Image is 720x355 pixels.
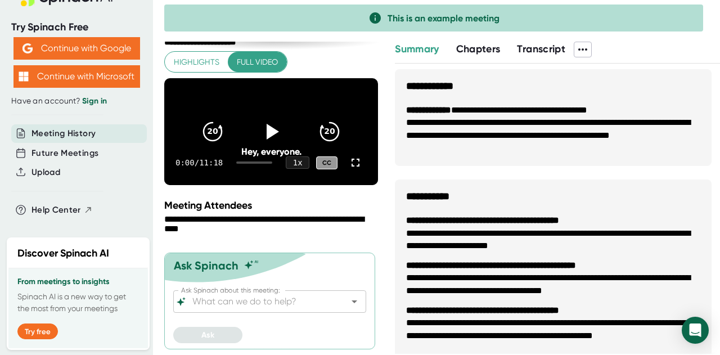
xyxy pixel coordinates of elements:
button: Highlights [165,52,228,73]
span: Summary [395,43,439,55]
div: Try Spinach Free [11,21,142,34]
a: Sign in [82,96,107,106]
span: Help Center [31,204,81,217]
span: Ask [201,330,214,340]
span: Transcript [517,43,565,55]
div: Hey, everyone. [186,146,357,157]
img: Aehbyd4JwY73AAAAAElFTkSuQmCC [22,43,33,53]
input: What can we do to help? [190,294,330,309]
div: Have an account? [11,96,142,106]
div: Meeting Attendees [164,199,381,212]
button: Transcript [517,42,565,57]
div: Open Intercom Messenger [682,317,709,344]
button: Continue with Microsoft [13,65,140,88]
span: This is an example meeting [388,13,499,24]
h2: Discover Spinach AI [17,246,109,261]
div: Ask Spinach [174,259,238,272]
button: Summary [395,42,439,57]
button: Help Center [31,204,93,217]
div: 1 x [286,156,309,169]
div: CC [316,156,337,169]
button: Future Meetings [31,147,98,160]
button: Ask [173,327,242,343]
p: Spinach AI is a new way to get the most from your meetings [17,291,139,314]
button: Chapters [456,42,501,57]
div: 0:00 / 11:18 [175,158,223,167]
button: Continue with Google [13,37,140,60]
button: Try free [17,323,58,339]
button: Full video [228,52,287,73]
button: Meeting History [31,127,96,140]
button: Open [346,294,362,309]
button: Upload [31,166,60,179]
span: Highlights [174,55,219,69]
span: Full video [237,55,278,69]
span: Chapters [456,43,501,55]
h3: From meetings to insights [17,277,139,286]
